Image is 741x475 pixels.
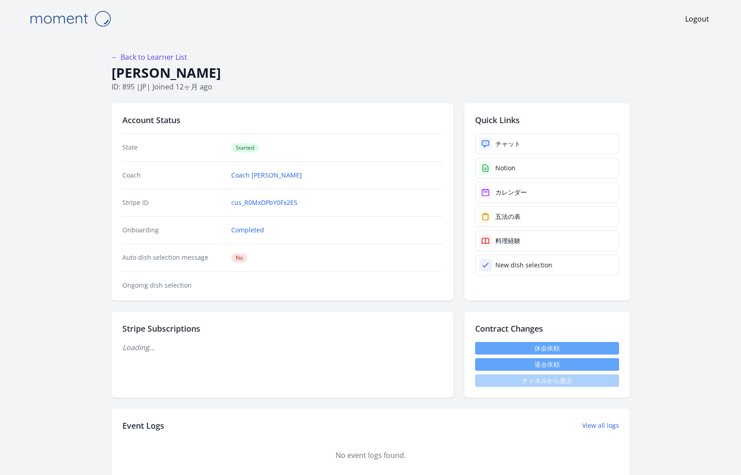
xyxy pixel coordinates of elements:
[495,212,521,221] div: 五法の表
[495,236,521,245] div: 料理経験
[231,171,302,180] a: Coach [PERSON_NAME]
[475,114,619,126] h2: Quick Links
[231,143,259,152] span: Started
[475,182,619,203] a: カレンダー
[475,358,619,371] button: 退会依頼
[112,81,630,92] p: ID: 895 | | Joined 12ヶ月 ago
[140,82,147,92] span: jp
[475,322,619,335] h2: Contract Changes
[495,188,527,197] div: カレンダー
[122,143,225,152] dt: State
[122,322,443,335] h2: Stripe Subscriptions
[495,139,521,148] div: チャット
[475,206,619,227] a: 五法の表
[475,158,619,178] a: Notion
[122,450,619,461] div: No event logs found.
[475,255,619,275] a: New dish selection
[122,419,164,432] h2: Event Logs
[25,7,115,30] img: Moment
[475,231,619,251] a: 料理経験
[495,164,516,173] div: Notion
[231,253,247,262] span: No
[122,114,443,126] h2: Account Status
[122,171,225,180] dt: Coach
[122,253,225,262] dt: Auto dish selection message
[495,261,552,270] div: New dish selection
[122,342,443,353] p: Loading...
[475,133,619,154] a: チャット
[231,226,264,235] a: Completed
[231,198,297,207] a: cus_R0MxDPbY0Fx2E5
[475,342,619,355] a: 休会依頼
[122,198,225,207] dt: Stripe ID
[685,13,709,24] a: Logout
[122,281,225,290] dt: Ongoing dish selection
[112,52,187,62] a: ← Back to Learner List
[475,374,619,387] span: チャネルから退出
[582,421,619,430] a: View all logs
[122,226,225,235] dt: Onboarding
[112,64,630,81] h1: [PERSON_NAME]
